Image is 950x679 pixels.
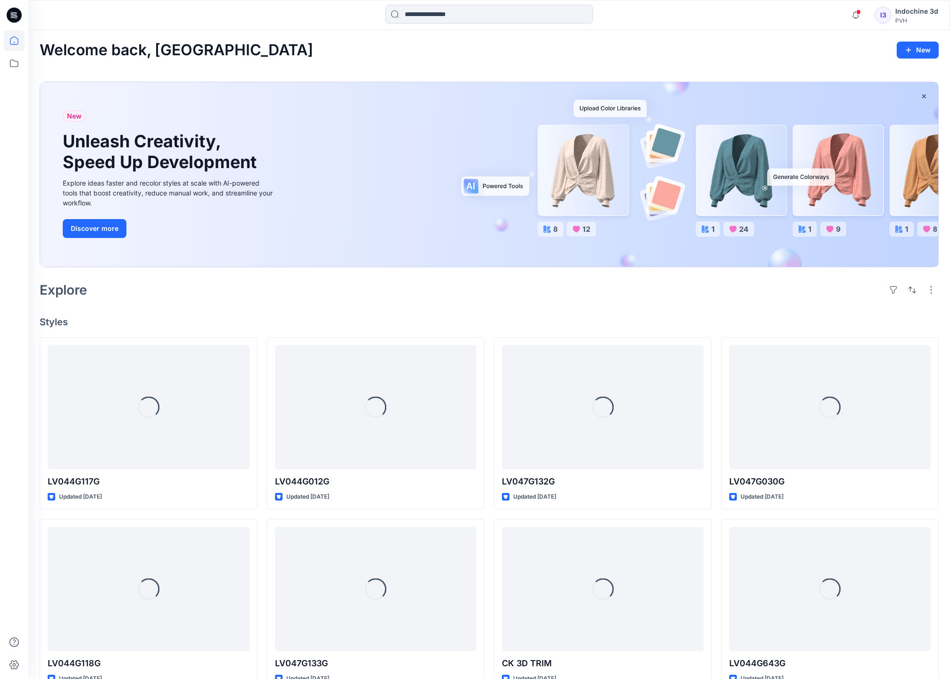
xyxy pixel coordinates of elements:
[513,492,556,502] p: Updated [DATE]
[895,17,938,24] div: PVH
[40,316,939,328] h4: Styles
[875,7,892,24] div: I3
[63,131,261,172] h1: Unleash Creativity, Speed Up Development
[59,492,102,502] p: Updated [DATE]
[40,42,313,59] h2: Welcome back, [GEOGRAPHIC_DATA]
[729,475,931,488] p: LV047G030G
[48,657,250,670] p: LV044G118G
[286,492,329,502] p: Updated [DATE]
[502,475,704,488] p: LV047G132G
[895,6,938,17] div: Indochine 3d
[63,219,275,238] a: Discover more
[48,475,250,488] p: LV044G117G
[63,219,126,238] button: Discover more
[897,42,939,59] button: New
[502,657,704,670] p: CK 3D TRIM
[275,657,477,670] p: LV047G133G
[275,475,477,488] p: LV044G012G
[67,110,82,122] span: New
[729,657,931,670] p: LV044G643G
[741,492,783,502] p: Updated [DATE]
[63,178,275,208] div: Explore ideas faster and recolor styles at scale with AI-powered tools that boost creativity, red...
[40,282,87,297] h2: Explore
